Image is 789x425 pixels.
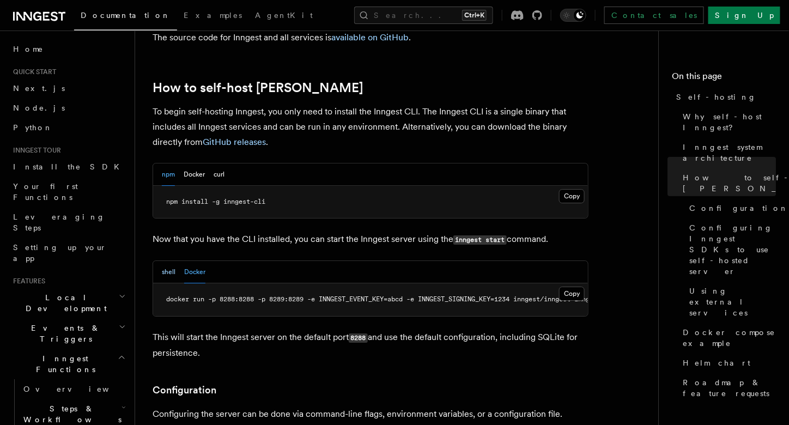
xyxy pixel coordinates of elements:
[13,212,105,232] span: Leveraging Steps
[685,218,776,281] a: Configuring Inngest SDKs to use self-hosted server
[13,84,65,93] span: Next.js
[9,157,128,177] a: Install the SDK
[255,11,313,20] span: AgentKit
[678,137,776,168] a: Inngest system architecture
[689,222,776,277] span: Configuring Inngest SDKs to use self-hosted server
[672,70,776,87] h4: On this page
[683,111,776,133] span: Why self-host Inngest?
[683,377,776,399] span: Roadmap & feature requests
[9,39,128,59] a: Home
[9,323,119,344] span: Events & Triggers
[248,3,319,29] a: AgentKit
[462,10,487,21] kbd: Ctrl+K
[9,207,128,238] a: Leveraging Steps
[13,123,53,132] span: Python
[153,30,588,45] p: The source code for Inngest and all services is .
[708,7,780,24] a: Sign Up
[74,3,177,31] a: Documentation
[9,98,128,118] a: Node.js
[9,288,128,318] button: Local Development
[685,198,776,218] a: Configuration
[162,163,175,186] button: npm
[203,137,266,147] a: GitHub releases
[177,3,248,29] a: Examples
[13,44,44,54] span: Home
[9,318,128,349] button: Events & Triggers
[678,168,776,198] a: How to self-host [PERSON_NAME]
[153,406,588,422] p: Configuring the server can be done via command-line flags, environment variables, or a configurat...
[453,235,507,245] code: inngest start
[560,9,586,22] button: Toggle dark mode
[685,281,776,323] a: Using external services
[9,349,128,379] button: Inngest Functions
[678,107,776,137] a: Why self-host Inngest?
[9,146,61,155] span: Inngest tour
[153,104,588,150] p: To begin self-hosting Inngest, you only need to install the Inngest CLI. The Inngest CLI is a sin...
[678,353,776,373] a: Helm chart
[331,32,409,42] a: available on GitHub
[9,277,45,286] span: Features
[19,403,122,425] span: Steps & Workflows
[9,238,128,268] a: Setting up your app
[184,11,242,20] span: Examples
[153,382,216,398] a: Configuration
[184,163,205,186] button: Docker
[9,118,128,137] a: Python
[19,379,128,399] a: Overview
[689,203,788,214] span: Configuration
[166,295,624,303] span: docker run -p 8288:8288 -p 8289:8289 -e INNGEST_EVENT_KEY=abcd -e INNGEST_SIGNING_KEY=1234 innges...
[81,11,171,20] span: Documentation
[559,189,585,203] button: Copy
[683,357,750,368] span: Helm chart
[683,142,776,163] span: Inngest system architecture
[683,327,776,349] span: Docker compose example
[9,177,128,207] a: Your first Functions
[13,104,65,112] span: Node.js
[153,330,588,361] p: This will start the Inngest server on the default port and use the default configuration, includi...
[13,182,78,202] span: Your first Functions
[9,68,56,76] span: Quick start
[153,80,363,95] a: How to self-host [PERSON_NAME]
[354,7,493,24] button: Search...Ctrl+K
[672,87,776,107] a: Self-hosting
[678,323,776,353] a: Docker compose example
[214,163,224,186] button: curl
[689,286,776,318] span: Using external services
[184,261,205,283] button: Docker
[349,333,368,343] code: 8288
[23,385,136,393] span: Overview
[9,78,128,98] a: Next.js
[13,243,107,263] span: Setting up your app
[153,232,588,247] p: Now that you have the CLI installed, you can start the Inngest server using the command.
[559,287,585,301] button: Copy
[604,7,704,24] a: Contact sales
[166,198,265,205] span: npm install -g inngest-cli
[162,261,175,283] button: shell
[9,353,118,375] span: Inngest Functions
[13,162,126,171] span: Install the SDK
[676,92,756,102] span: Self-hosting
[9,292,119,314] span: Local Development
[678,373,776,403] a: Roadmap & feature requests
